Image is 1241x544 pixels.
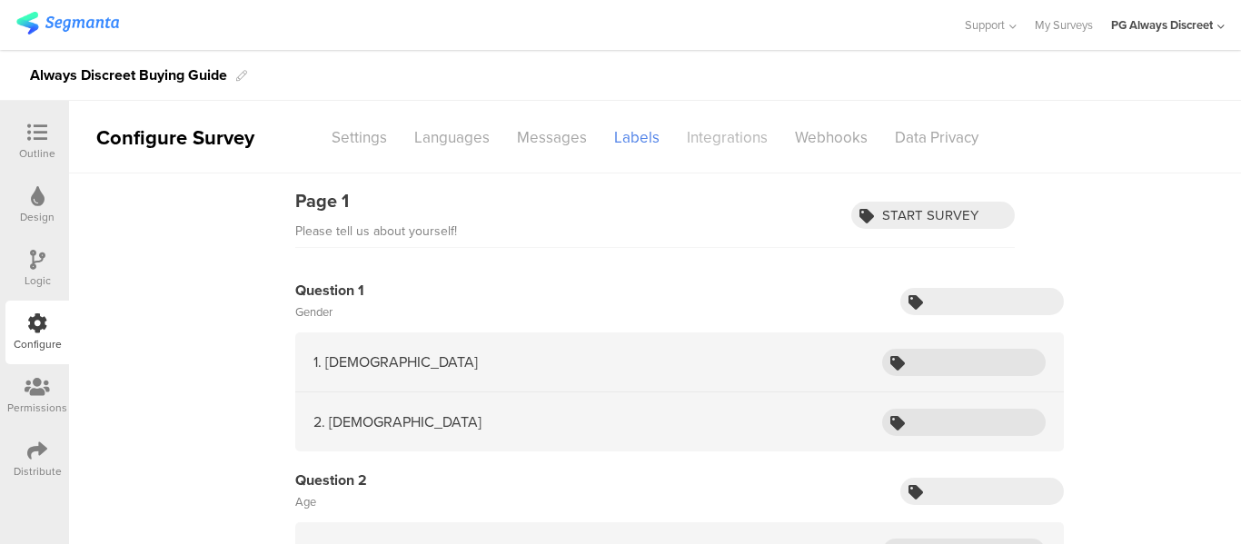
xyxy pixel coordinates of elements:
div: Page 1 [295,187,457,214]
div: Question 2 [295,470,367,491]
div: PG Always Discreet [1111,16,1213,34]
div: Logic [25,272,51,289]
div: 1. [DEMOGRAPHIC_DATA] [313,351,478,372]
div: Please tell us about yourself! [295,221,457,242]
div: Always Discreet Buying Guide [30,61,227,90]
div: Data Privacy [881,122,992,153]
div: 2. [DEMOGRAPHIC_DATA] [313,411,482,432]
div: Configure Survey [69,123,278,153]
div: Gender [295,302,364,323]
div: Distribute [14,463,62,480]
div: Labels [601,122,673,153]
div: Messages [503,122,601,153]
div: Settings [318,122,401,153]
div: Outline [19,145,55,162]
div: Permissions [7,400,67,416]
div: Question 1 [295,280,364,302]
div: Age [295,491,367,513]
span: Support [965,16,1005,34]
div: Webhooks [781,122,881,153]
div: Languages [401,122,503,153]
div: Design [20,209,55,225]
img: segmanta logo [16,12,119,35]
div: Configure [14,336,62,352]
div: Integrations [673,122,781,153]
